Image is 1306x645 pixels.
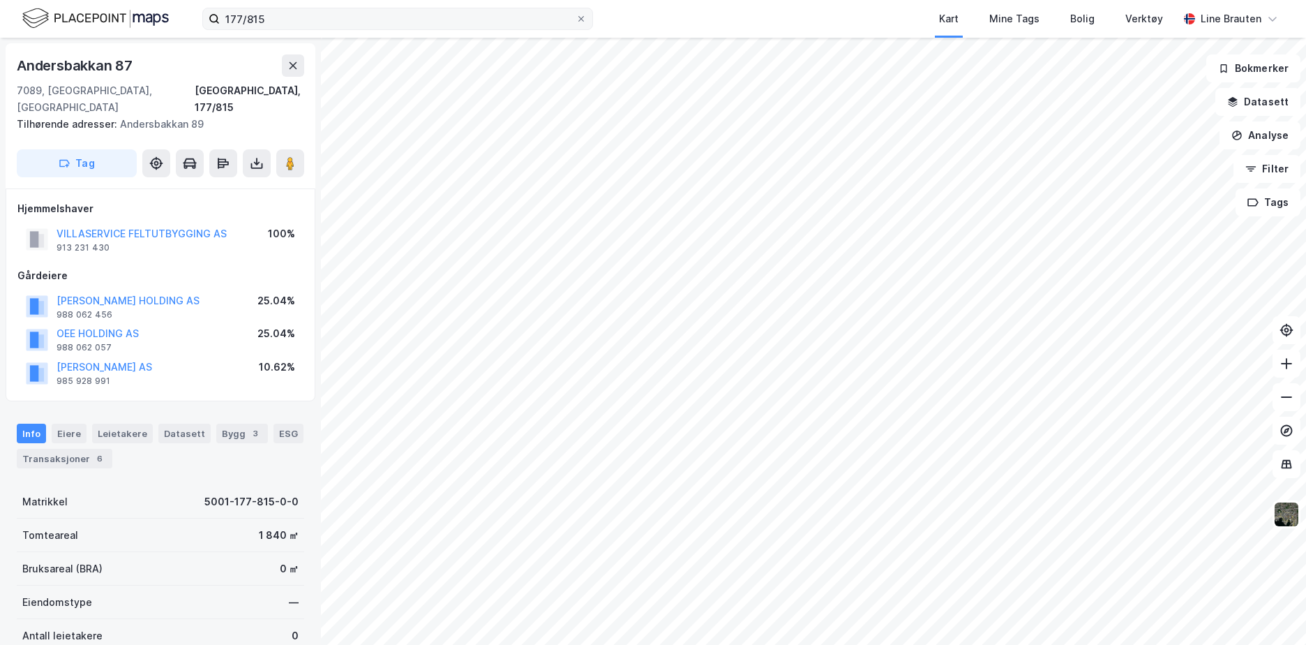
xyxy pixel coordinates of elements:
div: Mine Tags [989,10,1039,27]
div: 5001-177-815-0-0 [204,494,299,510]
div: 0 [292,628,299,644]
div: Transaksjoner [17,449,112,468]
div: Verktøy [1125,10,1163,27]
div: 100% [268,225,295,242]
div: Bolig [1070,10,1095,27]
div: Datasett [158,424,211,443]
button: Filter [1233,155,1300,183]
div: ESG [273,424,303,443]
div: Eiendomstype [22,594,92,611]
img: 9k= [1273,501,1300,528]
div: 3 [248,427,262,440]
div: Hjemmelshaver [17,200,303,217]
iframe: Chat Widget [1236,578,1306,645]
div: Bygg [216,424,268,443]
div: 7089, [GEOGRAPHIC_DATA], [GEOGRAPHIC_DATA] [17,82,195,116]
span: Tilhørende adresser: [17,118,120,130]
img: logo.f888ab2527a4732fd821a326f86c7f29.svg [22,6,169,31]
div: 6 [93,452,107,466]
div: Andersbakkan 87 [17,54,135,77]
div: Bruksareal (BRA) [22,561,103,577]
div: Kart [939,10,959,27]
div: 913 231 430 [57,242,110,253]
div: Leietakere [92,424,153,443]
div: 1 840 ㎡ [259,527,299,544]
div: 25.04% [257,325,295,342]
button: Analyse [1219,121,1300,149]
button: Bokmerker [1206,54,1300,82]
div: Line Brauten [1201,10,1261,27]
div: Gårdeiere [17,267,303,284]
div: 988 062 057 [57,342,112,353]
div: 25.04% [257,292,295,309]
div: Tomteareal [22,527,78,544]
button: Tag [17,149,137,177]
div: 0 ㎡ [280,561,299,577]
div: Info [17,424,46,443]
div: 988 062 456 [57,309,112,320]
div: Eiere [52,424,87,443]
div: Kontrollprogram for chat [1236,578,1306,645]
input: Søk på adresse, matrikkel, gårdeiere, leietakere eller personer [220,8,576,29]
div: Antall leietakere [22,628,103,644]
div: Andersbakkan 89 [17,116,293,133]
div: [GEOGRAPHIC_DATA], 177/815 [195,82,304,116]
div: 985 928 991 [57,376,110,387]
button: Datasett [1215,88,1300,116]
div: Matrikkel [22,494,68,510]
button: Tags [1236,188,1300,216]
div: 10.62% [259,359,295,376]
div: — [289,594,299,611]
